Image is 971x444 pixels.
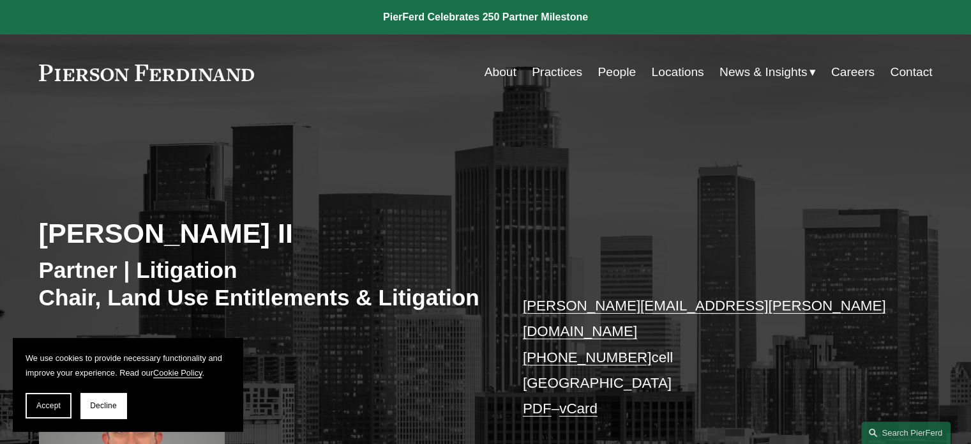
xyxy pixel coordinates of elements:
a: About [485,60,516,84]
a: Locations [651,60,704,84]
h3: Partner | Litigation Chair, Land Use Entitlements & Litigation [39,256,486,312]
span: Decline [90,401,117,410]
a: [PERSON_NAME][EMAIL_ADDRESS][PERSON_NAME][DOMAIN_NAME] [523,298,886,339]
a: Practices [532,60,582,84]
a: PDF [523,401,552,417]
button: Accept [26,393,72,418]
section: Cookie banner [13,338,243,431]
a: Cookie Policy [153,368,202,378]
a: Contact [890,60,932,84]
button: Decline [80,393,126,418]
a: [PHONE_NUMBER] [523,349,652,365]
p: cell [GEOGRAPHIC_DATA] – [523,293,895,422]
p: We use cookies to provide necessary functionality and improve your experience. Read our . [26,351,230,380]
a: Careers [831,60,875,84]
a: People [598,60,636,84]
span: Accept [36,401,61,410]
a: Search this site [861,422,951,444]
span: News & Insights [719,61,808,84]
a: folder dropdown [719,60,816,84]
h2: [PERSON_NAME] II [39,217,486,250]
a: vCard [559,401,598,417]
